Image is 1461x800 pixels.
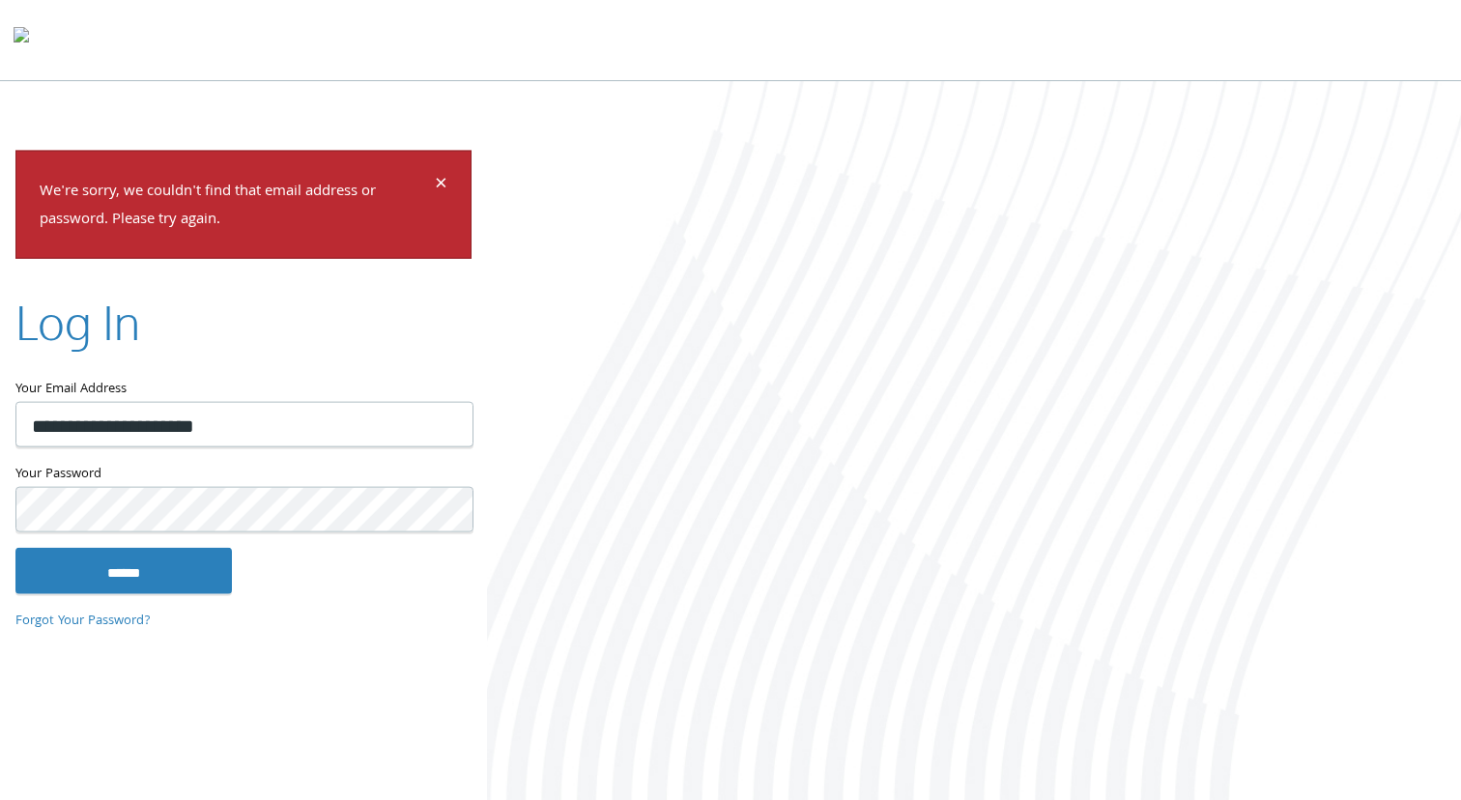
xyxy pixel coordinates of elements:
button: Dismiss alert [435,175,447,198]
a: Forgot Your Password? [15,611,151,632]
h2: Log In [15,289,140,354]
label: Your Password [15,462,472,486]
p: We're sorry, we couldn't find that email address or password. Please try again. [40,179,432,235]
img: todyl-logo-dark.svg [14,20,29,59]
span: × [435,167,447,205]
